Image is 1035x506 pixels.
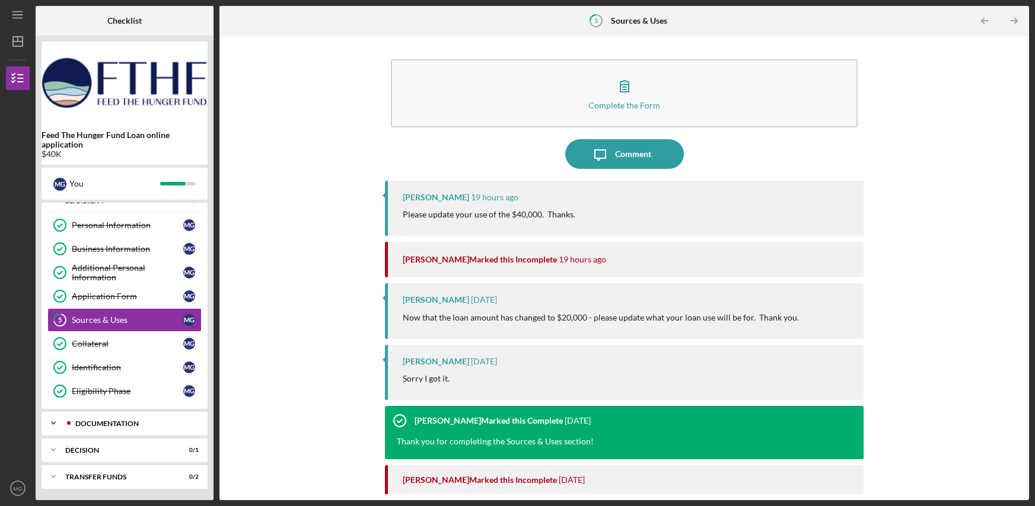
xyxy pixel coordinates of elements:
[177,473,199,481] div: 0 / 2
[53,178,66,191] div: M G
[565,139,684,169] button: Comment
[72,386,183,396] div: Eligibility Phase
[47,308,202,332] a: 5Sources & UsesMG
[177,447,199,454] div: 0 / 1
[72,315,183,325] div: Sources & Uses
[403,193,469,202] div: [PERSON_NAME]
[6,476,30,500] button: MG
[72,363,183,372] div: Identification
[391,59,858,127] button: Complete the Form
[471,357,497,366] time: 2025-07-01 05:59
[42,149,208,159] div: $40K
[588,101,660,110] div: Complete the Form
[72,263,183,282] div: Additional Personal Information
[42,130,208,149] b: Feed The Hunger Fund Loan online application
[403,295,469,305] div: [PERSON_NAME]
[183,385,195,397] div: M G
[65,447,169,454] div: Decision
[65,473,169,481] div: Transfer Funds
[72,292,183,301] div: Application Form
[559,475,585,485] time: 2025-07-01 05:58
[403,208,575,221] p: Please update your use of the $40,000. Thanks.
[58,316,62,324] tspan: 5
[72,220,183,230] div: Personal Information
[47,261,202,284] a: Additional Personal InformationMG
[183,314,195,326] div: M G
[403,475,557,485] div: [PERSON_NAME] Marked this Incomplete
[403,372,450,385] p: Sorry I got it.
[594,17,598,24] tspan: 5
[183,243,195,255] div: M G
[47,332,202,356] a: CollateralMG
[611,16,667,25] b: Sources & Uses
[13,485,22,492] text: MG
[107,16,142,25] b: Checklist
[47,284,202,308] a: Application FormMG
[403,357,469,366] div: [PERSON_NAME]
[397,435,594,447] div: Thank you for completing the Sources & Uses section!
[183,361,195,373] div: M G
[415,416,563,425] div: [PERSON_NAME] Marked this Complete
[183,267,195,278] div: M G
[565,416,591,425] time: 2025-07-01 05:59
[403,255,557,264] div: [PERSON_NAME] Marked this Incomplete
[47,379,202,403] a: Eligibility PhaseMG
[183,290,195,302] div: M G
[47,213,202,237] a: Personal InformationMG
[183,338,195,350] div: M G
[559,255,606,264] time: 2025-09-13 05:38
[471,295,497,305] time: 2025-09-10 01:07
[69,174,160,194] div: You
[75,420,193,427] div: Documentation
[72,244,183,254] div: Business Information
[42,47,208,119] img: Product logo
[183,219,195,231] div: M G
[403,311,799,324] p: Now that the loan amount has changed to $20,000 - please update what your loan use will be for. T...
[471,193,518,202] time: 2025-09-13 05:38
[72,339,183,348] div: Collateral
[615,139,651,169] div: Comment
[47,356,202,379] a: IdentificationMG
[47,237,202,261] a: Business InformationMG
